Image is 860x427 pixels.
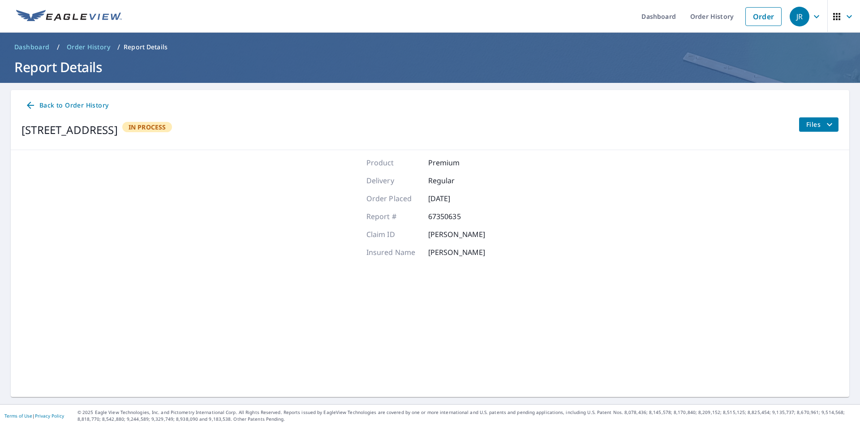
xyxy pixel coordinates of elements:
a: Order History [63,40,114,54]
a: Order [745,7,782,26]
p: Insured Name [366,247,420,258]
p: Claim ID [366,229,420,240]
p: 67350635 [428,211,482,222]
p: Order Placed [366,193,420,204]
a: Dashboard [11,40,53,54]
span: Files [806,119,835,130]
p: [PERSON_NAME] [428,247,486,258]
p: [DATE] [428,193,482,204]
p: Regular [428,175,482,186]
p: | [4,413,64,418]
div: JR [790,7,809,26]
p: © 2025 Eagle View Technologies, Inc. and Pictometry International Corp. All Rights Reserved. Repo... [77,409,856,423]
div: [STREET_ADDRESS] [21,122,118,138]
span: Dashboard [14,43,50,52]
p: [PERSON_NAME] [428,229,486,240]
p: Report # [366,211,420,222]
span: In Process [123,123,172,131]
img: EV Logo [16,10,122,23]
span: Order History [67,43,110,52]
span: Back to Order History [25,100,108,111]
li: / [117,42,120,52]
a: Privacy Policy [35,413,64,419]
p: Report Details [124,43,168,52]
h1: Report Details [11,58,849,76]
li: / [57,42,60,52]
p: Product [366,157,420,168]
p: Premium [428,157,482,168]
a: Terms of Use [4,413,32,419]
nav: breadcrumb [11,40,849,54]
a: Back to Order History [21,97,112,114]
button: filesDropdownBtn-67350635 [799,117,838,132]
p: Delivery [366,175,420,186]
